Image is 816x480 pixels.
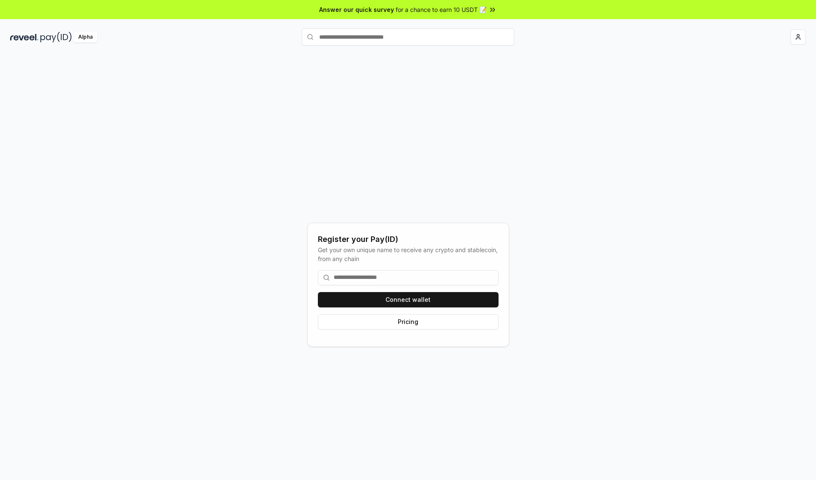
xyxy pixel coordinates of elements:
div: Alpha [74,32,97,43]
img: pay_id [40,32,72,43]
div: Get your own unique name to receive any crypto and stablecoin, from any chain [318,245,499,263]
span: Answer our quick survey [319,5,394,14]
button: Pricing [318,314,499,329]
img: reveel_dark [10,32,39,43]
span: for a chance to earn 10 USDT 📝 [396,5,487,14]
button: Connect wallet [318,292,499,307]
div: Register your Pay(ID) [318,233,499,245]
